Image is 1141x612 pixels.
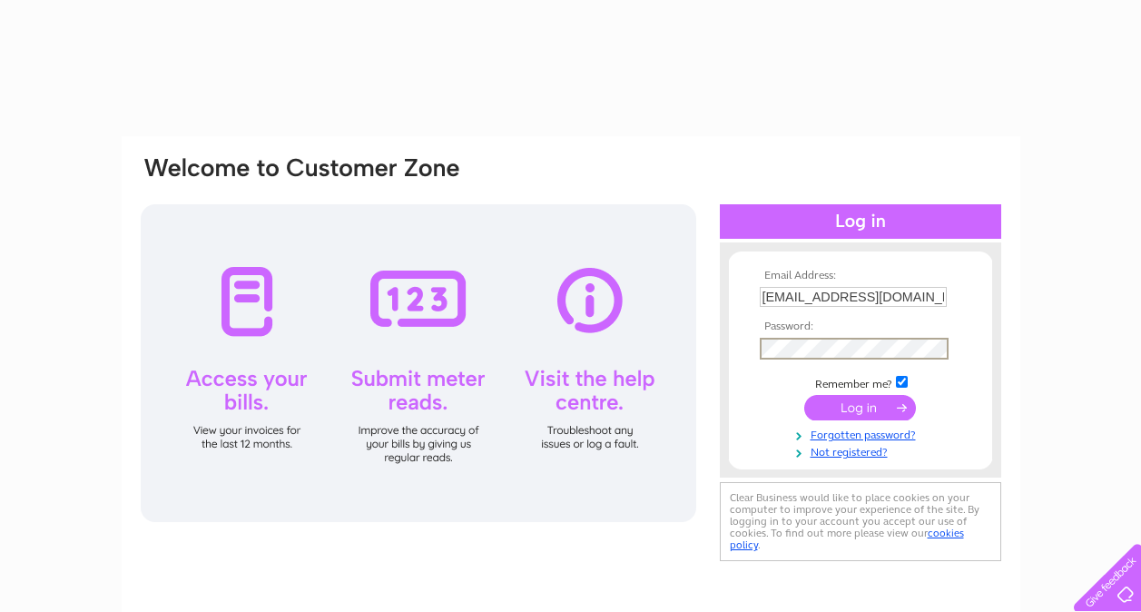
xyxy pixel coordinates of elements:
a: Not registered? [760,442,966,459]
a: cookies policy [730,527,964,551]
a: Forgotten password? [760,425,966,442]
th: Password: [755,321,966,333]
div: Clear Business would like to place cookies on your computer to improve your experience of the sit... [720,482,1001,561]
th: Email Address: [755,270,966,282]
input: Submit [804,395,916,420]
td: Remember me? [755,373,966,391]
